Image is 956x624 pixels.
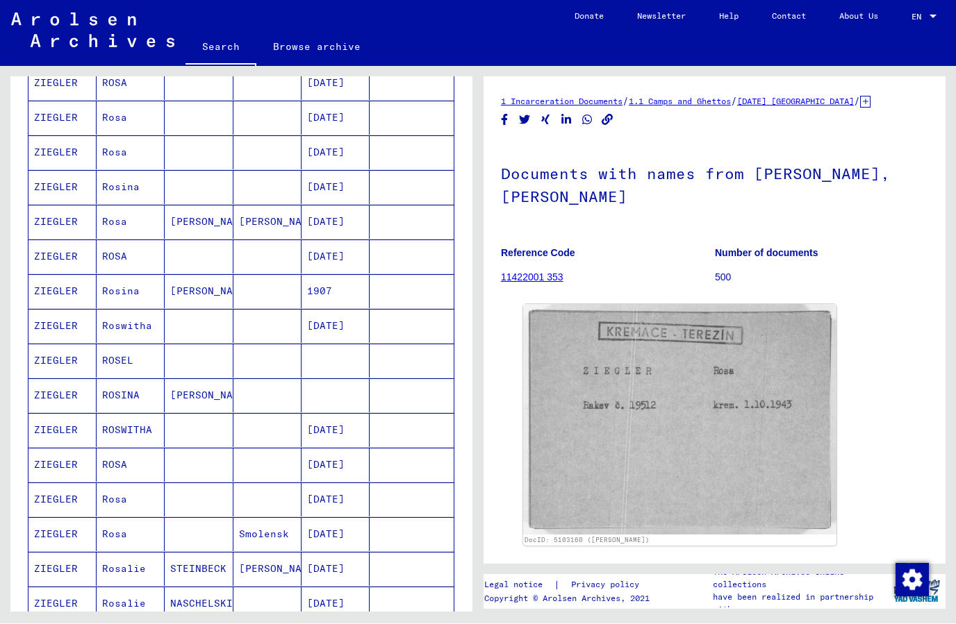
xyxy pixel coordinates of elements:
[891,574,943,609] img: yv_logo.png
[623,95,629,108] span: /
[28,101,97,135] mat-cell: ZIEGLER
[715,248,818,259] b: Number of documents
[11,13,174,48] img: Arolsen_neg.svg
[28,448,97,482] mat-cell: ZIEGLER
[97,518,165,552] mat-cell: Rosa
[97,379,165,413] mat-cell: ROSINA
[713,566,888,591] p: The Arolsen Archives online collections
[302,587,370,621] mat-cell: [DATE]
[97,171,165,205] mat-cell: Rosina
[97,240,165,274] mat-cell: ROSA
[600,112,615,129] button: Copy link
[501,142,928,226] h1: Documents with names from [PERSON_NAME], [PERSON_NAME]
[501,96,623,107] a: 1 Incarceration Documents
[523,305,836,535] img: 001.jpg
[580,112,595,129] button: Share on WhatsApp
[97,101,165,135] mat-cell: Rosa
[28,240,97,274] mat-cell: ZIEGLER
[28,344,97,378] mat-cell: ZIEGLER
[97,483,165,517] mat-cell: Rosa
[302,171,370,205] mat-cell: [DATE]
[233,553,302,587] mat-cell: [PERSON_NAME]
[302,448,370,482] mat-cell: [DATE]
[165,205,233,239] mat-cell: [PERSON_NAME]
[484,578,554,593] a: Legal notice
[97,553,165,587] mat-cell: Rosalie
[97,205,165,239] mat-cell: Rosa
[97,344,165,378] mat-cell: ROSEL
[854,95,860,108] span: /
[256,31,377,64] a: Browse archive
[28,67,97,101] mat-cell: ZIEGLER
[912,12,927,22] span: EN
[97,136,165,170] mat-cell: Rosa
[233,205,302,239] mat-cell: [PERSON_NAME]
[501,248,575,259] b: Reference Code
[28,587,97,621] mat-cell: ZIEGLER
[560,578,656,593] a: Privacy policy
[302,518,370,552] mat-cell: [DATE]
[302,275,370,309] mat-cell: 1907
[497,112,512,129] button: Share on Facebook
[28,518,97,552] mat-cell: ZIEGLER
[165,275,233,309] mat-cell: [PERSON_NAME]
[165,587,233,621] mat-cell: NASCHELSKI
[302,553,370,587] mat-cell: [DATE]
[713,591,888,616] p: have been realized in partnership with
[629,96,731,107] a: 1.1 Camps and Ghettos
[28,483,97,517] mat-cell: ZIEGLER
[28,553,97,587] mat-cell: ZIEGLER
[715,271,928,285] p: 500
[97,275,165,309] mat-cell: Rosina
[97,414,165,448] mat-cell: ROSWITHA
[97,67,165,101] mat-cell: ROSA
[484,593,656,605] p: Copyright © Arolsen Archives, 2021
[302,483,370,517] mat-cell: [DATE]
[302,67,370,101] mat-cell: [DATE]
[28,275,97,309] mat-cell: ZIEGLER
[165,379,233,413] mat-cell: [PERSON_NAME]
[302,414,370,448] mat-cell: [DATE]
[302,310,370,344] mat-cell: [DATE]
[302,101,370,135] mat-cell: [DATE]
[302,205,370,239] mat-cell: [DATE]
[525,537,650,544] a: DocID: 5103160 ([PERSON_NAME])
[97,448,165,482] mat-cell: ROSA
[28,414,97,448] mat-cell: ZIEGLER
[484,578,656,593] div: |
[97,587,165,621] mat-cell: Rosalie
[559,112,574,129] button: Share on LinkedIn
[28,136,97,170] mat-cell: ZIEGLER
[28,171,97,205] mat-cell: ZIEGLER
[731,95,737,108] span: /
[186,31,256,67] a: Search
[97,310,165,344] mat-cell: Roswitha
[501,272,563,283] a: 11422001 353
[896,564,929,597] img: Change consent
[302,240,370,274] mat-cell: [DATE]
[737,96,854,107] a: [DATE] [GEOGRAPHIC_DATA]
[28,379,97,413] mat-cell: ZIEGLER
[28,310,97,344] mat-cell: ZIEGLER
[538,112,553,129] button: Share on Xing
[518,112,532,129] button: Share on Twitter
[165,553,233,587] mat-cell: STEINBECK
[233,518,302,552] mat-cell: Smolensk
[302,136,370,170] mat-cell: [DATE]
[28,205,97,239] mat-cell: ZIEGLER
